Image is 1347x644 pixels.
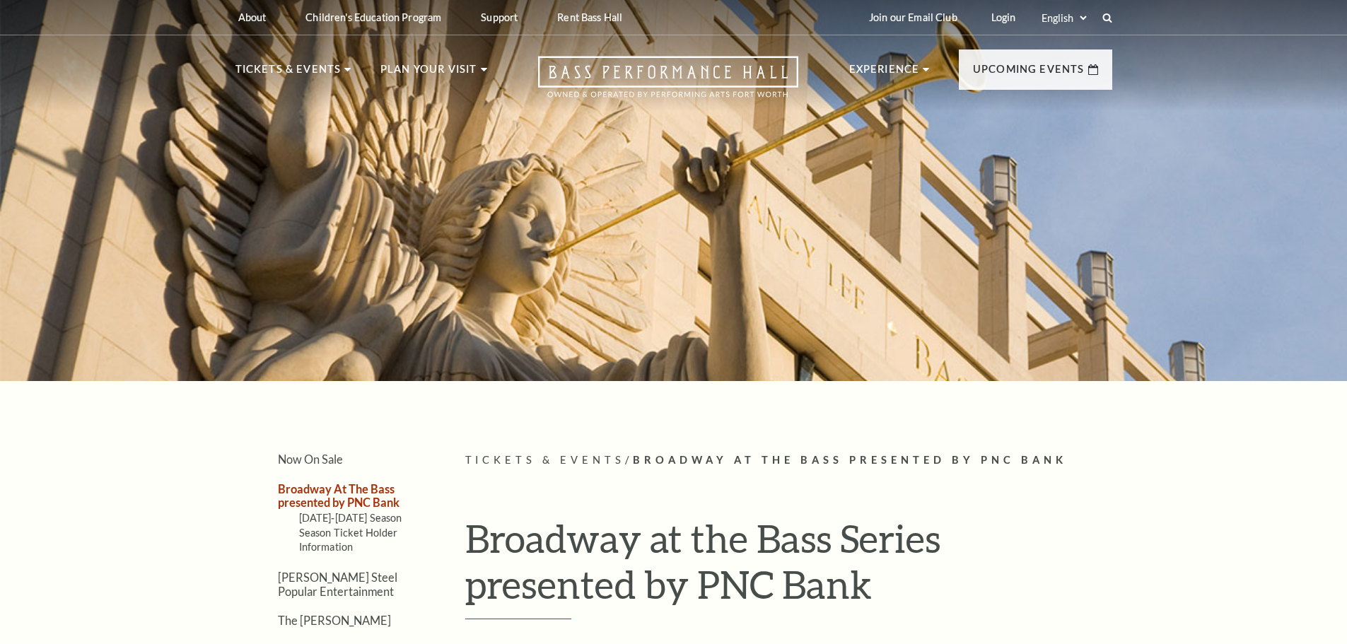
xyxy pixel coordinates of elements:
p: Rent Bass Hall [557,11,622,23]
p: Support [481,11,518,23]
p: Experience [849,61,920,86]
select: Select: [1039,11,1089,25]
a: [DATE]-[DATE] Season [299,512,402,524]
a: The [PERSON_NAME] [278,614,391,627]
p: About [238,11,267,23]
p: Tickets & Events [235,61,342,86]
a: Season Ticket Holder Information [299,527,398,553]
a: [PERSON_NAME] Steel Popular Entertainment [278,570,397,597]
a: Broadway At The Bass presented by PNC Bank [278,482,400,509]
h1: Broadway at the Bass Series presented by PNC Bank [465,515,1112,619]
span: Tickets & Events [465,454,626,466]
p: / [465,452,1112,469]
p: Children's Education Program [305,11,441,23]
p: Plan Your Visit [380,61,477,86]
p: Upcoming Events [973,61,1085,86]
span: Broadway At The Bass presented by PNC Bank [633,454,1067,466]
a: Now On Sale [278,452,343,466]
